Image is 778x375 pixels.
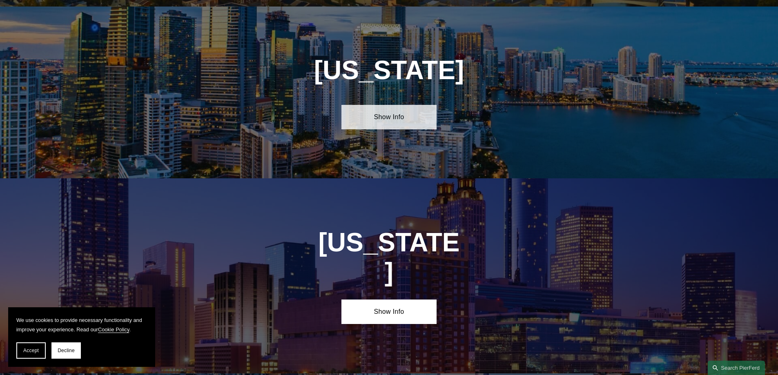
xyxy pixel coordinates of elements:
[708,361,765,375] a: Search this site
[16,342,46,359] button: Accept
[8,307,155,367] section: Cookie banner
[98,326,129,333] a: Cookie Policy
[341,300,437,324] a: Show Info
[23,348,39,353] span: Accept
[294,55,484,85] h1: [US_STATE]
[341,105,437,129] a: Show Info
[51,342,81,359] button: Decline
[318,228,461,287] h1: [US_STATE]
[58,348,75,353] span: Decline
[16,315,147,334] p: We use cookies to provide necessary functionality and improve your experience. Read our .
